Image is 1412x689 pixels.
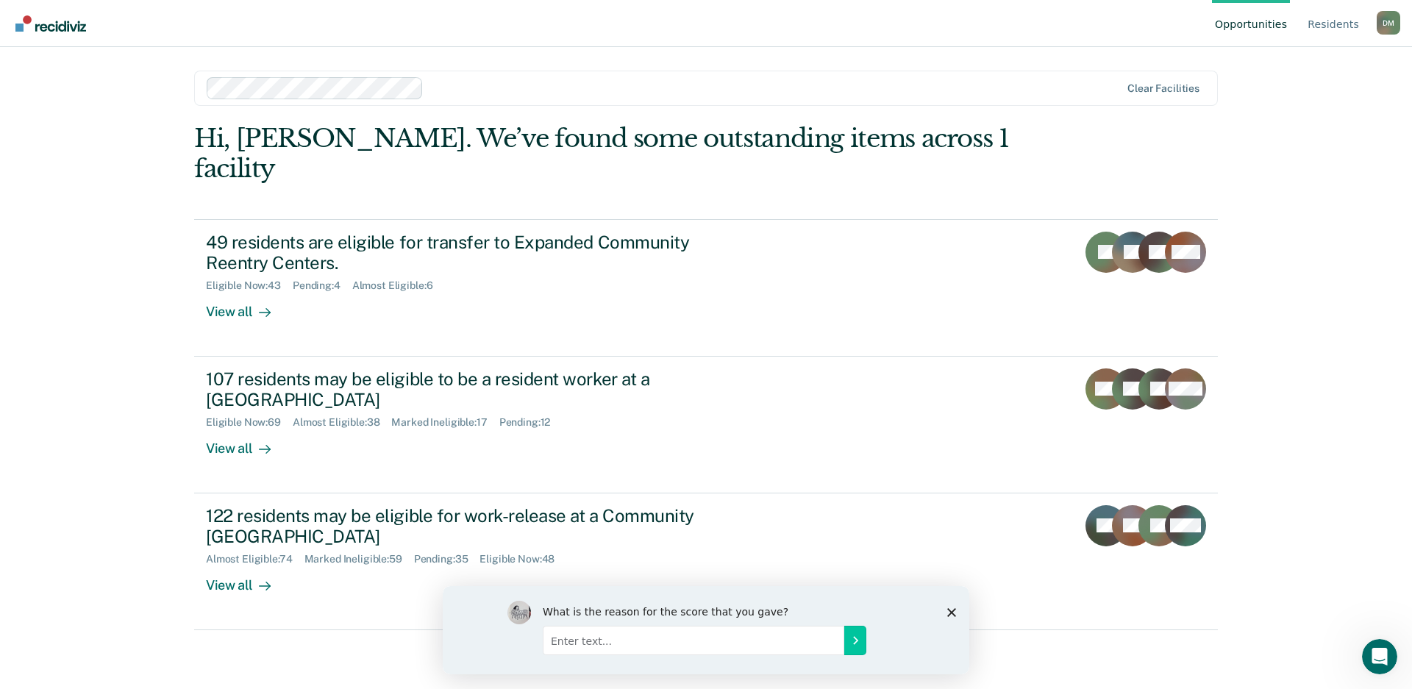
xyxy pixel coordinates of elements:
iframe: Survey by Kim from Recidiviz [443,586,969,674]
div: Clear facilities [1127,82,1199,95]
div: Eligible Now : 69 [206,416,293,429]
a: 122 residents may be eligible for work-release at a Community [GEOGRAPHIC_DATA]Almost Eligible:74... [194,493,1218,630]
a: 107 residents may be eligible to be a resident worker at a [GEOGRAPHIC_DATA]Eligible Now:69Almost... [194,357,1218,493]
div: Pending : 12 [499,416,563,429]
div: Marked Ineligible : 17 [391,416,499,429]
div: Eligible Now : 43 [206,279,293,292]
div: View all [206,565,288,594]
div: Pending : 4 [293,279,352,292]
iframe: Intercom live chat [1362,639,1397,674]
div: View all [206,429,288,457]
div: 49 residents are eligible for transfer to Expanded Community Reentry Centers. [206,232,722,274]
img: Recidiviz [15,15,86,32]
div: View all [206,292,288,321]
a: 49 residents are eligible for transfer to Expanded Community Reentry Centers.Eligible Now:43Pendi... [194,219,1218,357]
button: Profile dropdown button [1377,11,1400,35]
div: D M [1377,11,1400,35]
div: Marked Ineligible : 59 [304,553,414,565]
div: Almost Eligible : 38 [293,416,392,429]
div: Hi, [PERSON_NAME]. We’ve found some outstanding items across 1 facility [194,124,1013,184]
div: Almost Eligible : 74 [206,553,304,565]
div: Eligible Now : 48 [479,553,566,565]
div: 107 residents may be eligible to be a resident worker at a [GEOGRAPHIC_DATA] [206,368,722,411]
div: 122 residents may be eligible for work-release at a Community [GEOGRAPHIC_DATA] [206,505,722,548]
div: Pending : 35 [414,553,480,565]
div: Almost Eligible : 6 [352,279,445,292]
